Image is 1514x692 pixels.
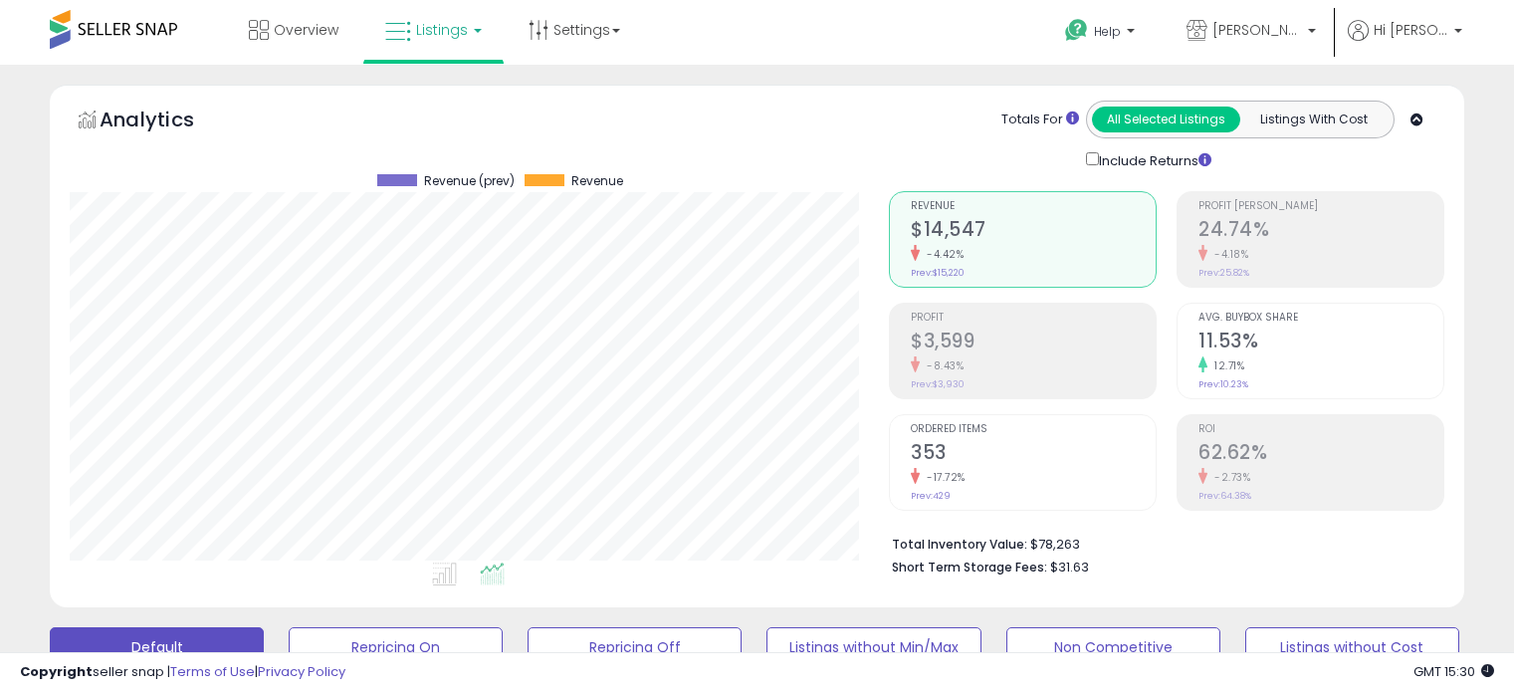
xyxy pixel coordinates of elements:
span: [PERSON_NAME]'s deals [1212,20,1302,40]
small: Prev: 25.82% [1198,267,1249,279]
small: 12.71% [1207,358,1244,373]
small: -4.42% [920,247,964,262]
span: Profit [PERSON_NAME] [1198,201,1443,212]
h5: Analytics [100,106,233,138]
h2: $14,547 [911,218,1156,245]
span: Ordered Items [911,424,1156,435]
b: Short Term Storage Fees: [892,559,1047,576]
span: Hi [PERSON_NAME] [1374,20,1448,40]
span: $31.63 [1050,558,1089,577]
small: Prev: 10.23% [1198,378,1248,390]
span: Revenue (prev) [424,174,515,188]
h2: $3,599 [911,330,1156,356]
small: -17.72% [920,470,966,485]
span: Avg. Buybox Share [1198,313,1443,324]
h2: 11.53% [1198,330,1443,356]
small: Prev: $15,220 [911,267,965,279]
h2: 24.74% [1198,218,1443,245]
button: Listings without Min/Max [766,627,980,667]
h2: 353 [911,441,1156,468]
small: Prev: 64.38% [1198,490,1251,502]
a: Privacy Policy [258,662,345,681]
a: Hi [PERSON_NAME] [1348,20,1462,65]
h2: 62.62% [1198,441,1443,468]
button: Listings without Cost [1245,627,1459,667]
a: Help [1049,3,1155,65]
button: Non Competitive [1006,627,1220,667]
span: Overview [274,20,338,40]
span: Help [1094,23,1121,40]
span: ROI [1198,424,1443,435]
b: Total Inventory Value: [892,536,1027,553]
button: All Selected Listings [1092,107,1240,132]
small: Prev: 429 [911,490,951,502]
small: -4.18% [1207,247,1248,262]
button: Repricing On [289,627,503,667]
li: $78,263 [892,531,1429,555]
button: Default [50,627,264,667]
span: Revenue [571,174,623,188]
div: seller snap | | [20,663,345,682]
small: Prev: $3,930 [911,378,965,390]
i: Get Help [1064,18,1089,43]
button: Listings With Cost [1239,107,1388,132]
strong: Copyright [20,662,93,681]
div: Totals For [1001,111,1079,129]
button: Repricing Off [528,627,742,667]
span: Revenue [911,201,1156,212]
span: 2025-08-11 15:30 GMT [1413,662,1494,681]
small: -8.43% [920,358,964,373]
a: Terms of Use [170,662,255,681]
span: Profit [911,313,1156,324]
span: Listings [416,20,468,40]
div: Include Returns [1071,148,1235,171]
small: -2.73% [1207,470,1250,485]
